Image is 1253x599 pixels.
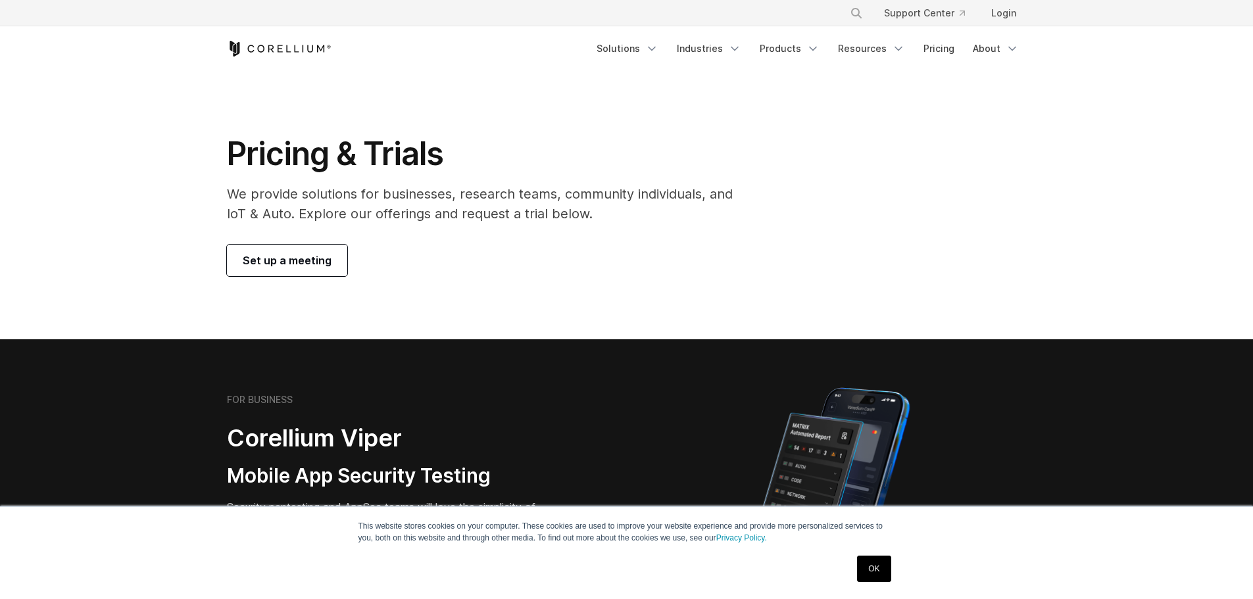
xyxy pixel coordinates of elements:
[752,37,827,60] a: Products
[830,37,913,60] a: Resources
[227,394,293,406] h6: FOR BUSINESS
[589,37,1027,60] div: Navigation Menu
[358,520,895,544] p: This website stores cookies on your computer. These cookies are used to improve your website expe...
[845,1,868,25] button: Search
[227,423,564,453] h2: Corellium Viper
[669,37,749,60] a: Industries
[227,184,751,224] p: We provide solutions for businesses, research teams, community individuals, and IoT & Auto. Explo...
[589,37,666,60] a: Solutions
[981,1,1027,25] a: Login
[227,245,347,276] a: Set up a meeting
[227,499,564,546] p: Security pentesting and AppSec teams will love the simplicity of automated report generation comb...
[834,1,1027,25] div: Navigation Menu
[227,464,564,489] h3: Mobile App Security Testing
[227,134,751,174] h1: Pricing & Trials
[873,1,975,25] a: Support Center
[965,37,1027,60] a: About
[716,533,767,542] a: Privacy Policy.
[857,556,891,582] a: OK
[243,252,332,268] span: Set up a meeting
[916,37,962,60] a: Pricing
[227,41,332,57] a: Corellium Home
